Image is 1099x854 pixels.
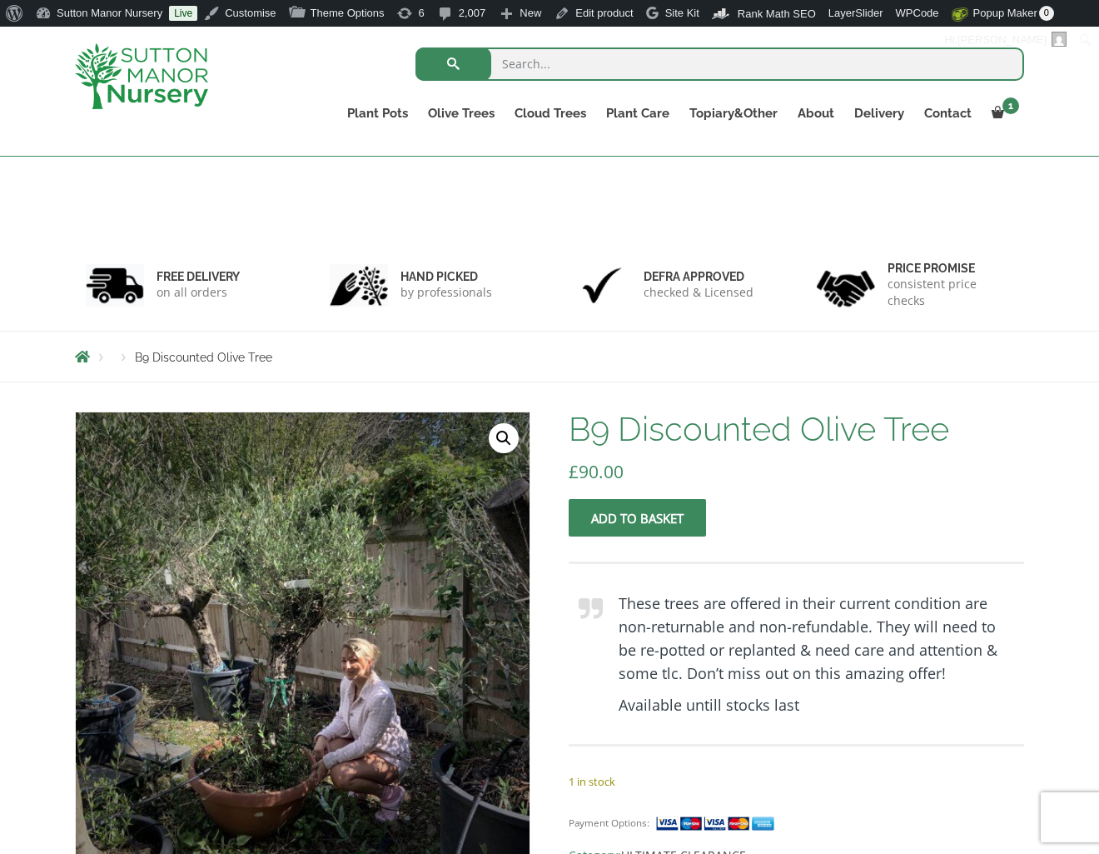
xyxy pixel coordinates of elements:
p: checked & Licensed [644,284,753,301]
a: 1 [982,102,1024,125]
p: by professionals [400,284,492,301]
img: 4.jpg [817,260,875,311]
a: Plant Pots [337,102,418,125]
bdi: 90.00 [569,460,624,483]
span: £ [569,460,579,483]
span: [PERSON_NAME] [957,33,1047,46]
small: Payment Options: [569,817,649,829]
p: consistent price checks [888,276,1014,309]
img: payment supported [655,815,780,832]
span: 0 [1039,6,1054,21]
p: Available untill stocks last [619,693,1003,717]
nav: Breadcrumbs [75,350,1024,363]
span: Rank Math SEO [738,7,816,20]
input: Search... [415,47,1024,81]
a: Delivery [844,102,914,125]
a: View full-screen image gallery [489,423,519,453]
a: Hi, [938,27,1073,53]
img: 1.jpg [86,264,144,307]
a: Live [169,6,197,21]
strong: These trees are offered in their current condition are non-returnable and non-refundable. They wi... [619,593,997,683]
a: Contact [914,102,982,125]
span: B9 Discounted Olive Tree [135,351,272,364]
h6: hand picked [400,269,492,284]
h6: Price promise [888,261,1014,276]
p: 1 in stock [569,772,1024,792]
img: 3.jpg [573,264,631,307]
a: Topiary&Other [679,102,788,125]
span: Site Kit [665,7,699,19]
img: 2.jpg [330,264,388,307]
a: Cloud Trees [505,102,596,125]
h6: Defra approved [644,269,753,284]
img: logo [75,43,208,109]
span: 1 [1002,97,1019,114]
button: Add to basket [569,499,706,537]
a: Olive Trees [418,102,505,125]
h6: FREE DELIVERY [157,269,240,284]
a: About [788,102,844,125]
p: on all orders [157,284,240,301]
h1: B9 Discounted Olive Tree [569,412,1024,447]
a: Plant Care [596,102,679,125]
